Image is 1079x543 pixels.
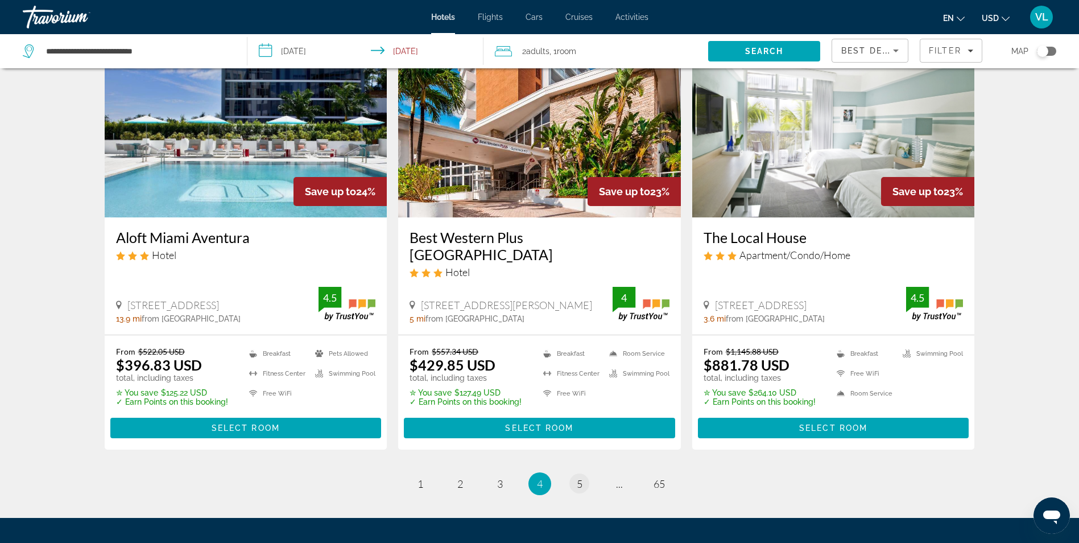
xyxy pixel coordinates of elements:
[929,46,961,55] span: Filter
[526,47,549,56] span: Adults
[537,478,543,490] span: 4
[243,367,309,381] li: Fitness Center
[1027,5,1056,29] button: User Menu
[881,177,974,206] div: 23%
[715,299,807,311] span: [STREET_ADDRESS]
[599,186,650,198] span: Save up to
[410,356,495,373] ins: $429.85 USD
[116,388,228,397] p: $125.22 USD
[615,13,648,22] span: Activities
[704,249,964,261] div: 3 star Apartment
[799,423,867,433] span: Select Room
[142,314,241,323] span: from [GEOGRAPHIC_DATA]
[319,287,375,320] img: TrustYou guest rating badge
[920,39,982,63] button: Filters
[538,386,603,401] li: Free WiFi
[588,177,681,206] div: 23%
[23,2,137,32] a: Travorium
[698,420,969,433] a: Select Room
[116,229,376,246] a: Aloft Miami Aventura
[892,186,944,198] span: Save up to
[431,13,455,22] a: Hotels
[457,478,463,490] span: 2
[116,397,228,406] p: ✓ Earn Points on this booking!
[557,47,576,56] span: Room
[1035,11,1048,23] span: VL
[897,347,963,361] li: Swimming Pool
[831,367,897,381] li: Free WiFi
[212,423,280,433] span: Select Room
[410,373,522,382] p: total, including taxes
[841,44,899,57] mat-select: Sort by
[152,249,176,261] span: Hotel
[704,356,789,373] ins: $881.78 USD
[526,13,543,22] a: Cars
[309,347,375,361] li: Pets Allowed
[116,314,142,323] span: 13.9 mi
[417,478,423,490] span: 1
[613,287,669,320] img: TrustYou guest rating badge
[116,347,135,356] span: From
[906,287,963,320] img: TrustYou guest rating badge
[841,46,900,55] span: Best Deals
[445,266,470,278] span: Hotel
[726,314,825,323] span: from [GEOGRAPHIC_DATA]
[293,177,387,206] div: 24%
[1033,497,1070,534] iframe: Button to launch messaging window
[410,397,522,406] p: ✓ Earn Points on this booking!
[404,420,675,433] a: Select Room
[309,367,375,381] li: Swimming Pool
[831,386,897,401] li: Room Service
[704,388,816,397] p: $264.10 USD
[319,291,341,305] div: 4.5
[497,478,503,490] span: 3
[247,34,483,68] button: Select check in and out date
[745,47,784,56] span: Search
[613,291,635,305] div: 4
[138,347,185,356] del: $522.05 USD
[45,43,230,60] input: Search hotel destination
[603,347,669,361] li: Room Service
[704,314,726,323] span: 3.6 mi
[982,10,1010,26] button: Change currency
[943,14,954,23] span: en
[739,249,850,261] span: Apartment/Condo/Home
[522,43,549,59] span: 2
[708,41,820,61] button: Search
[692,35,975,217] img: The Local House
[943,10,965,26] button: Change language
[704,397,816,406] p: ✓ Earn Points on this booking!
[410,388,522,397] p: $127.49 USD
[704,229,964,246] a: The Local House
[478,13,503,22] a: Flights
[704,373,816,382] p: total, including taxes
[410,388,452,397] span: ✮ You save
[116,249,376,261] div: 3 star Hotel
[421,299,592,311] span: [STREET_ADDRESS][PERSON_NAME]
[483,34,708,68] button: Travelers: 2 adults, 0 children
[243,386,309,401] li: Free WiFi
[565,13,593,22] a: Cruises
[105,472,975,495] nav: Pagination
[116,356,202,373] ins: $396.83 USD
[982,14,999,23] span: USD
[616,478,623,490] span: ...
[726,347,779,356] del: $1,145.88 USD
[110,418,382,438] button: Select Room
[704,347,723,356] span: From
[410,266,669,278] div: 3 star Hotel
[654,478,665,490] span: 65
[698,418,969,438] button: Select Room
[116,388,158,397] span: ✮ You save
[549,43,576,59] span: , 1
[105,35,387,217] a: Aloft Miami Aventura
[410,314,425,323] span: 5 mi
[398,35,681,217] img: Best Western Plus Atlantic Beach Resort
